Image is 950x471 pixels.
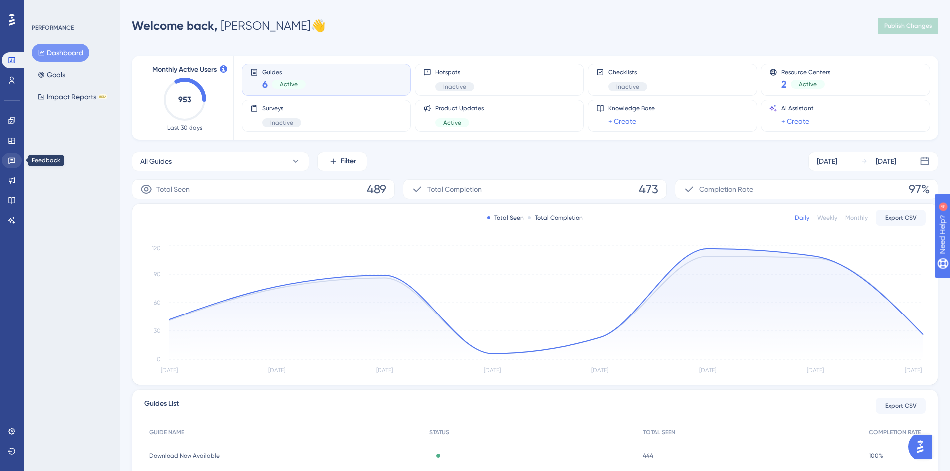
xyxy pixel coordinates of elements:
[149,428,184,436] span: GUIDE NAME
[608,68,647,76] span: Checklists
[909,181,930,197] span: 97%
[876,156,896,167] div: [DATE]
[132,18,326,34] div: [PERSON_NAME] 👋
[367,181,386,197] span: 489
[262,68,306,75] span: Guides
[639,181,658,197] span: 473
[32,24,74,32] div: PERFORMANCE
[140,156,172,167] span: All Guides
[157,356,161,363] tspan: 0
[781,68,830,75] span: Resource Centers
[905,367,922,374] tspan: [DATE]
[427,183,482,195] span: Total Completion
[178,95,191,104] text: 953
[69,5,72,13] div: 4
[270,119,293,127] span: Inactive
[443,83,466,91] span: Inactive
[161,367,178,374] tspan: [DATE]
[817,214,837,222] div: Weekly
[908,432,938,462] iframe: UserGuiding AI Assistant Launcher
[608,104,655,112] span: Knowledge Base
[341,156,356,167] span: Filter
[156,183,190,195] span: Total Seen
[32,66,71,84] button: Goals
[608,115,636,127] a: + Create
[528,214,583,222] div: Total Completion
[154,327,161,334] tspan: 30
[484,367,501,374] tspan: [DATE]
[132,152,309,171] button: All Guides
[869,452,883,460] span: 100%
[317,152,367,171] button: Filter
[699,183,753,195] span: Completion Rate
[807,367,824,374] tspan: [DATE]
[869,428,921,436] span: COMPLETION RATE
[154,271,161,278] tspan: 90
[643,428,675,436] span: TOTAL SEEN
[699,367,716,374] tspan: [DATE]
[376,367,393,374] tspan: [DATE]
[262,77,268,91] span: 6
[435,104,484,112] span: Product Updates
[280,80,298,88] span: Active
[23,2,62,14] span: Need Help?
[152,64,217,76] span: Monthly Active Users
[795,214,809,222] div: Daily
[616,83,639,91] span: Inactive
[443,119,461,127] span: Active
[435,68,474,76] span: Hotspots
[487,214,524,222] div: Total Seen
[32,88,113,106] button: Impact ReportsBETA
[884,22,932,30] span: Publish Changes
[876,210,926,226] button: Export CSV
[98,94,107,99] div: BETA
[149,452,220,460] span: Download Now Available
[781,104,814,112] span: AI Assistant
[643,452,653,460] span: 444
[591,367,608,374] tspan: [DATE]
[132,18,218,33] span: Welcome back,
[144,398,179,414] span: Guides List
[781,115,809,127] a: + Create
[817,156,837,167] div: [DATE]
[878,18,938,34] button: Publish Changes
[429,428,449,436] span: STATUS
[32,44,89,62] button: Dashboard
[885,402,917,410] span: Export CSV
[167,124,202,132] span: Last 30 days
[876,398,926,414] button: Export CSV
[885,214,917,222] span: Export CSV
[799,80,817,88] span: Active
[262,104,301,112] span: Surveys
[845,214,868,222] div: Monthly
[781,77,787,91] span: 2
[154,299,161,306] tspan: 60
[152,245,161,252] tspan: 120
[268,367,285,374] tspan: [DATE]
